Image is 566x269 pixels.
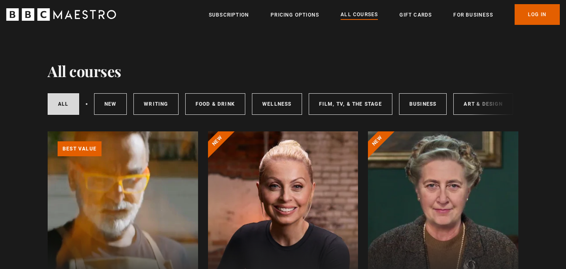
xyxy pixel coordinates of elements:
a: Writing [133,93,178,115]
a: Subscription [209,11,249,19]
nav: Primary [209,4,560,25]
a: Film, TV, & The Stage [309,93,392,115]
a: Pricing Options [271,11,319,19]
svg: BBC Maestro [6,8,116,21]
a: Art & Design [453,93,513,115]
a: Log In [515,4,560,25]
a: Business [399,93,447,115]
a: Wellness [252,93,302,115]
a: Food & Drink [185,93,245,115]
a: All Courses [341,10,378,19]
h1: All courses [48,62,121,80]
a: Gift Cards [399,11,432,19]
p: Best value [58,141,102,156]
a: For business [453,11,493,19]
a: All [48,93,79,115]
a: New [94,93,127,115]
